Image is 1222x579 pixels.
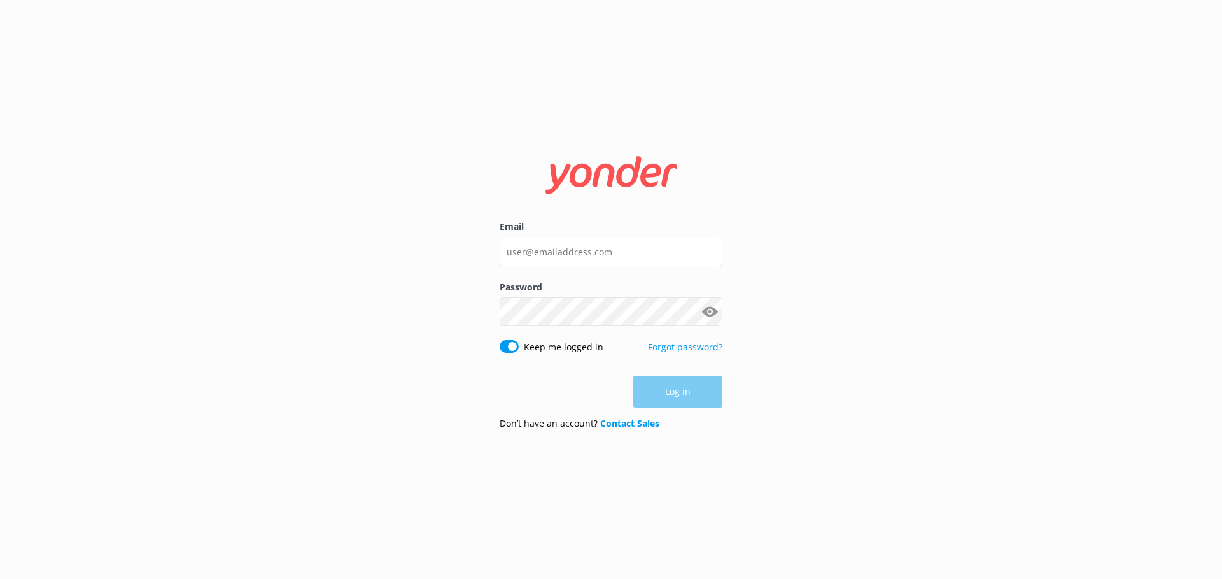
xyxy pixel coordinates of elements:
[697,299,722,325] button: Show password
[500,417,659,431] p: Don’t have an account?
[524,340,603,354] label: Keep me logged in
[500,280,722,294] label: Password
[600,417,659,429] a: Contact Sales
[500,220,722,234] label: Email
[648,341,722,353] a: Forgot password?
[500,238,722,266] input: user@emailaddress.com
